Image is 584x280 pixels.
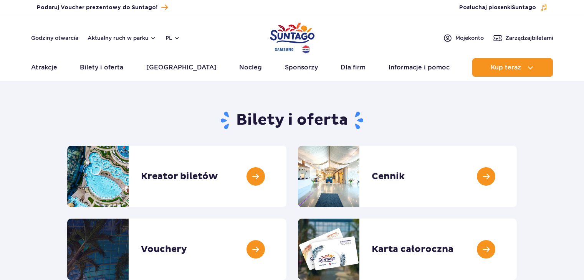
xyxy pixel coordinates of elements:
a: Informacje i pomoc [389,58,450,77]
button: Aktualny ruch w parku [88,35,156,41]
span: Suntago [512,5,536,10]
a: [GEOGRAPHIC_DATA] [146,58,217,77]
a: Bilety i oferta [80,58,123,77]
span: Posłuchaj piosenki [459,4,536,12]
a: Godziny otwarcia [31,34,78,42]
button: Kup teraz [472,58,553,77]
button: pl [165,34,180,42]
span: Kup teraz [491,64,521,71]
a: Zarządzajbiletami [493,33,553,43]
span: Podaruj Voucher prezentowy do Suntago! [37,4,157,12]
a: Park of Poland [270,19,314,54]
a: Nocleg [239,58,262,77]
span: Moje konto [455,34,484,42]
a: Sponsorzy [285,58,318,77]
button: Posłuchaj piosenkiSuntago [459,4,548,12]
a: Dla firm [341,58,366,77]
a: Mojekonto [443,33,484,43]
a: Podaruj Voucher prezentowy do Suntago! [37,2,168,13]
a: Atrakcje [31,58,57,77]
span: Zarządzaj biletami [505,34,553,42]
h1: Bilety i oferta [67,110,517,130]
